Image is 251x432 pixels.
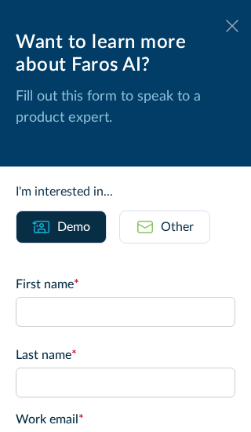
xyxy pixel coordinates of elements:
p: Fill out this form to speak to a product expert. [16,86,235,129]
label: Work email [16,410,235,429]
div: Want to learn more about Faros AI? [16,31,235,77]
div: I'm interested in... [16,182,235,201]
div: Demo [57,218,90,236]
label: Last name [16,346,235,364]
div: Other [161,218,194,236]
label: First name [16,275,235,294]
